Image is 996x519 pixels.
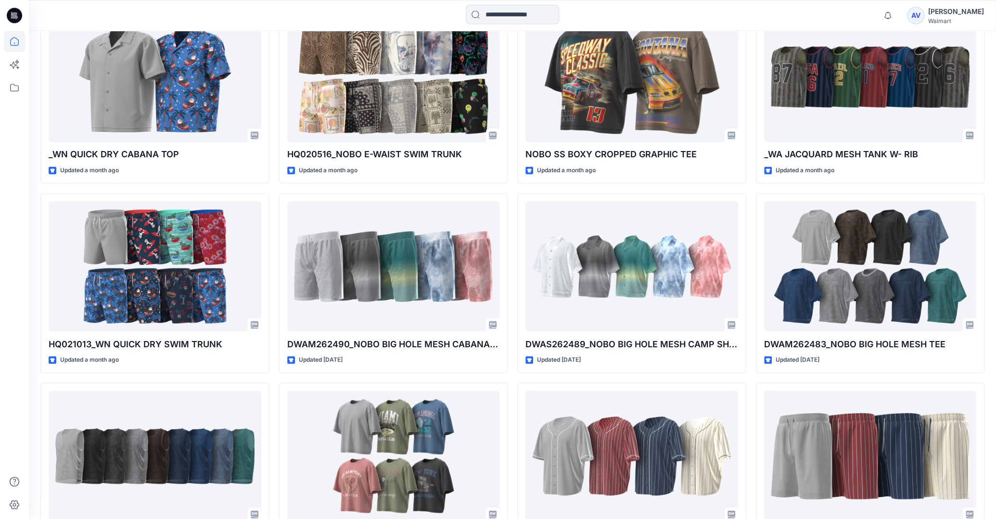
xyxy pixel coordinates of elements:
a: DWAM262490_NOBO BIG HOLE MESH CABANA SHORT [287,201,500,331]
a: _WA JACQUARD MESH TANK W- RIB [764,12,977,142]
div: Walmart [928,17,984,25]
p: Updated a month ago [299,165,358,175]
div: AV [907,7,924,24]
p: Updated a month ago [60,354,119,365]
p: _WA JACQUARD MESH TANK W- RIB [764,148,977,161]
div: [PERSON_NAME] [928,6,984,17]
a: HQ021013_WN QUICK DRY SWIM TRUNK [49,201,261,331]
a: DWAS262489_NOBO BIG HOLE MESH CAMP SHIRT [525,201,738,331]
p: Updated [DATE] [537,354,581,365]
p: DWAM262483_NOBO BIG HOLE MESH TEE [764,337,977,351]
a: _WN QUICK DRY CABANA TOP [49,12,261,142]
p: Updated a month ago [776,165,834,175]
p: NOBO SS BOXY CROPPED GRAPHIC TEE [525,148,738,161]
a: HQ020516_NOBO E-WAIST SWIM TRUNK [287,12,500,142]
p: _WN QUICK DRY CABANA TOP [49,148,261,161]
p: DWAS262489_NOBO BIG HOLE MESH CAMP SHIRT [525,337,738,351]
p: Updated a month ago [60,165,119,175]
a: NOBO SS BOXY CROPPED GRAPHIC TEE [525,12,738,142]
p: Updated [DATE] [776,354,819,365]
p: DWAM262490_NOBO BIG HOLE MESH CABANA SHORT [287,337,500,351]
p: HQ021013_WN QUICK DRY SWIM TRUNK [49,337,261,351]
p: HQ020516_NOBO E-WAIST SWIM TRUNK [287,148,500,161]
a: DWAM262483_NOBO BIG HOLE MESH TEE [764,201,977,331]
p: Updated [DATE] [299,354,343,365]
p: Updated a month ago [537,165,596,175]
